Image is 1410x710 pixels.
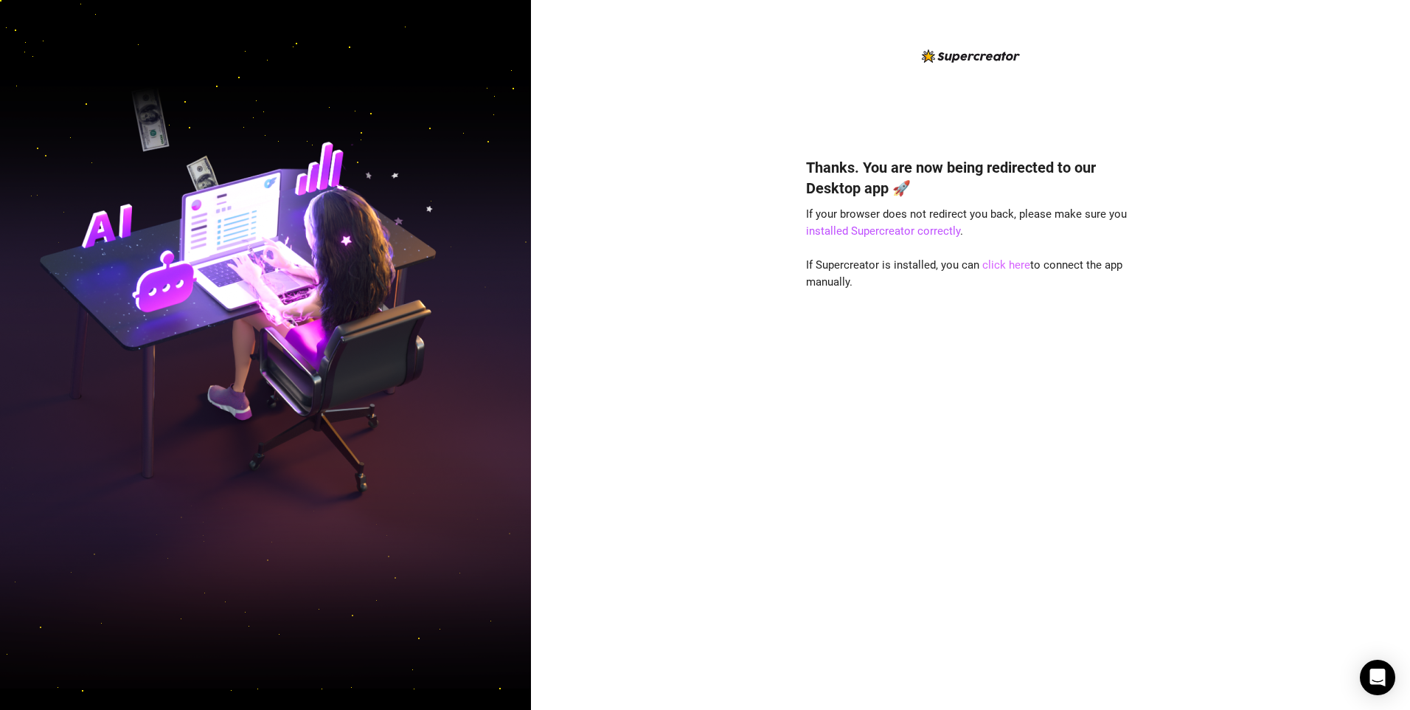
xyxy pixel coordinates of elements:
a: click here [982,258,1030,272]
img: logo-BBDzfeDw.svg [922,49,1020,63]
a: installed Supercreator correctly [806,224,960,238]
div: Open Intercom Messenger [1360,660,1395,695]
span: If your browser does not redirect you back, please make sure you . [806,207,1127,238]
span: If Supercreator is installed, you can to connect the app manually. [806,258,1122,289]
h4: Thanks. You are now being redirected to our Desktop app 🚀 [806,157,1135,199]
